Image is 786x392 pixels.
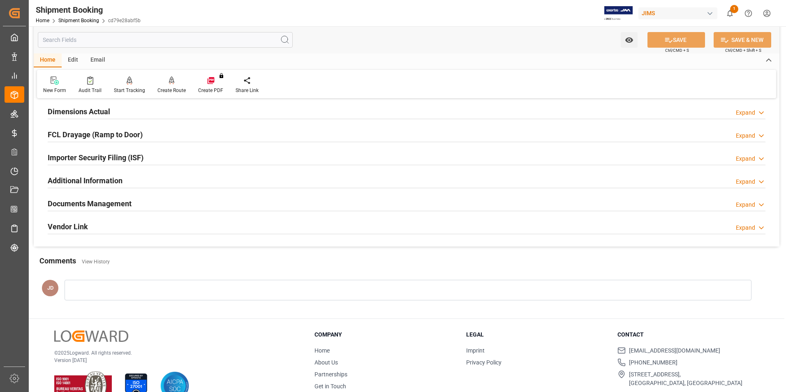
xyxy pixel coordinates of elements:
[466,359,502,366] a: Privacy Policy
[466,330,608,339] h3: Legal
[48,152,143,163] h2: Importer Security Filing (ISF)
[54,330,128,342] img: Logward Logo
[48,106,110,117] h2: Dimensions Actual
[604,6,633,21] img: Exertis%20JAM%20-%20Email%20Logo.jpg_1722504956.jpg
[47,285,53,291] span: JD
[314,359,338,366] a: About Us
[38,32,293,48] input: Search Fields
[736,108,755,117] div: Expand
[48,198,132,209] h2: Documents Management
[736,224,755,232] div: Expand
[39,255,76,266] h2: Comments
[617,330,759,339] h3: Contact
[236,87,259,94] div: Share Link
[629,346,720,355] span: [EMAIL_ADDRESS][DOMAIN_NAME]
[314,371,347,378] a: Partnerships
[736,154,755,163] div: Expand
[736,178,755,186] div: Expand
[54,349,294,357] p: © 2025 Logward. All rights reserved.
[638,7,717,19] div: JIMS
[725,47,761,53] span: Ctrl/CMD + Shift + S
[466,347,485,354] a: Imprint
[58,18,99,23] a: Shipment Booking
[36,18,49,23] a: Home
[82,259,110,265] a: View History
[621,32,638,48] button: open menu
[84,53,111,67] div: Email
[721,4,739,23] button: show 1 new notifications
[730,5,738,13] span: 1
[48,175,123,186] h2: Additional Information
[314,347,330,354] a: Home
[314,383,346,390] a: Get in Touch
[736,201,755,209] div: Expand
[647,32,705,48] button: SAVE
[54,357,294,364] p: Version [DATE]
[736,131,755,140] div: Expand
[638,5,721,21] button: JIMS
[629,370,742,387] span: [STREET_ADDRESS], [GEOGRAPHIC_DATA], [GEOGRAPHIC_DATA]
[79,87,102,94] div: Audit Trail
[114,87,145,94] div: Start Tracking
[714,32,771,48] button: SAVE & NEW
[157,87,186,94] div: Create Route
[629,358,677,367] span: [PHONE_NUMBER]
[62,53,84,67] div: Edit
[43,87,66,94] div: New Form
[34,53,62,67] div: Home
[314,330,456,339] h3: Company
[36,4,141,16] div: Shipment Booking
[665,47,689,53] span: Ctrl/CMD + S
[48,221,88,232] h2: Vendor Link
[48,129,143,140] h2: FCL Drayage (Ramp to Door)
[739,4,758,23] button: Help Center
